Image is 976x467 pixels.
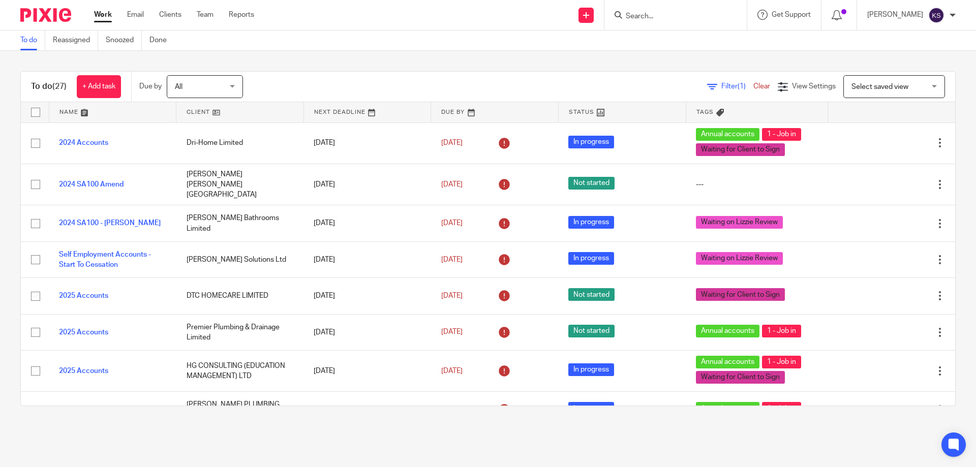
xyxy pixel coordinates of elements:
span: (27) [52,82,67,90]
span: [DATE] [441,367,463,375]
a: 2024 Accounts [59,139,108,146]
span: Waiting on Lizzie Review [696,216,783,229]
span: Waiting on Lizzie Review [696,252,783,265]
td: [DATE] [303,314,431,350]
a: Reassigned [53,30,98,50]
input: Search [625,12,716,21]
span: 1 - Job in [762,325,801,337]
span: Not started [568,177,615,190]
a: Done [149,30,174,50]
td: [DATE] [303,278,431,314]
a: 2025 Accounts [59,329,108,336]
span: 1 - Job in [762,402,801,415]
td: [PERSON_NAME] [PERSON_NAME][GEOGRAPHIC_DATA] [176,164,304,205]
td: [DATE] [303,241,431,277]
a: + Add task [77,75,121,98]
div: --- [696,179,817,190]
span: 1 - Job in [762,356,801,368]
td: [DATE] [303,392,431,428]
img: Pixie [20,8,71,22]
span: 1 - Job in [762,128,801,141]
a: To do [20,30,45,50]
td: [PERSON_NAME] PLUMBING AND HEATING LIMITED [176,392,304,428]
td: DTC HOMECARE LIMITED [176,278,304,314]
span: Annual accounts [696,128,759,141]
td: [DATE] [303,164,431,205]
span: In progress [568,216,614,229]
a: Clients [159,10,181,20]
span: [DATE] [441,329,463,336]
img: svg%3E [928,7,944,23]
span: All [175,83,182,90]
td: HG CONSULTING (EDUCATION MANAGEMENT) LTD [176,351,304,392]
a: 2024 SA100 Amend [59,181,124,188]
span: In progress [568,363,614,376]
span: Waiting for Client to Sign [696,143,785,156]
span: Filter [721,83,753,90]
span: In progress [568,402,614,415]
span: Waiting for Client to Sign [696,371,785,384]
a: Snoozed [106,30,142,50]
span: [DATE] [441,139,463,146]
span: (1) [738,83,746,90]
a: Work [94,10,112,20]
a: Email [127,10,144,20]
a: 2025 Accounts [59,292,108,299]
a: Clear [753,83,770,90]
td: [PERSON_NAME] Bathrooms Limited [176,205,304,241]
span: Select saved view [851,83,908,90]
h1: To do [31,81,67,92]
span: [DATE] [441,181,463,188]
span: Not started [568,288,615,301]
span: In progress [568,136,614,148]
span: Annual accounts [696,356,759,368]
p: [PERSON_NAME] [867,10,923,20]
span: In progress [568,252,614,265]
a: 2025 Accounts [59,367,108,375]
td: [DATE] [303,205,431,241]
span: View Settings [792,83,836,90]
a: Reports [229,10,254,20]
a: Team [197,10,213,20]
a: 2024 SA100 - [PERSON_NAME] [59,220,161,227]
td: [DATE] [303,122,431,164]
span: Tags [696,109,714,115]
p: Due by [139,81,162,91]
span: Annual accounts [696,402,759,415]
span: Waiting for Client to Sign [696,288,785,301]
span: Annual accounts [696,325,759,337]
a: Self Employment Accounts - Start To Cessation [59,251,151,268]
span: [DATE] [441,220,463,227]
span: Get Support [772,11,811,18]
span: [DATE] [441,292,463,299]
td: [PERSON_NAME] Solutions Ltd [176,241,304,277]
span: [DATE] [441,256,463,263]
span: Not started [568,325,615,337]
td: Dri-Home Limited [176,122,304,164]
td: [DATE] [303,351,431,392]
td: Premier Plumbing & Drainage Limited [176,314,304,350]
